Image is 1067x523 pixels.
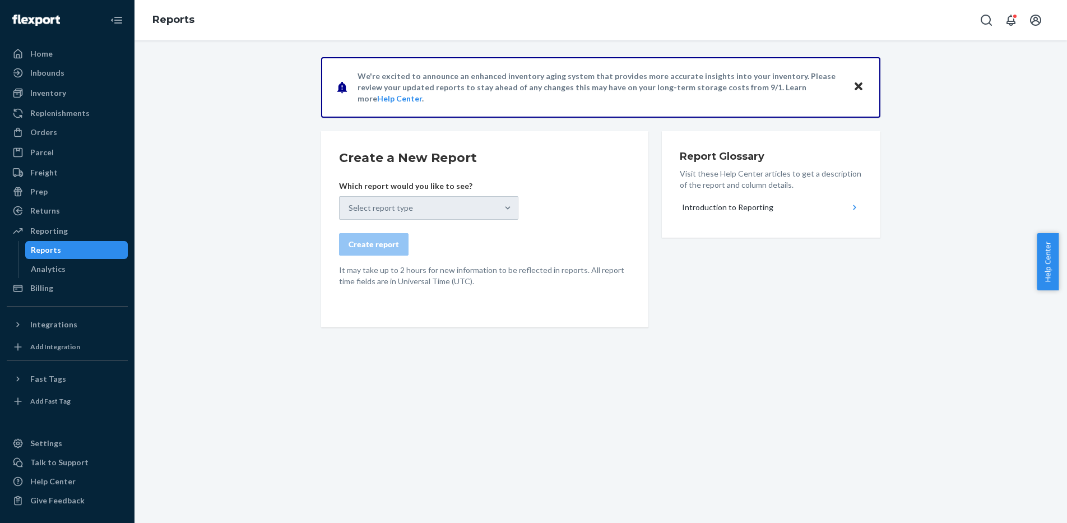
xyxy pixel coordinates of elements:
a: Talk to Support [7,453,128,471]
button: Fast Tags [7,370,128,388]
div: Returns [30,205,60,216]
a: Returns [7,202,128,220]
button: Open Search Box [975,9,998,31]
button: Open notifications [1000,9,1022,31]
button: Give Feedback [7,492,128,510]
a: Help Center [7,473,128,490]
button: Help Center [1037,233,1059,290]
p: Visit these Help Center articles to get a description of the report and column details. [680,168,862,191]
p: Which report would you like to see? [339,180,518,192]
h3: Report Glossary [680,149,862,164]
div: Home [30,48,53,59]
button: Open account menu [1024,9,1047,31]
div: Replenishments [30,108,90,119]
div: Billing [30,283,53,294]
div: Reports [31,244,61,256]
div: Settings [30,438,62,449]
a: Analytics [25,260,128,278]
div: Freight [30,167,58,178]
a: Add Fast Tag [7,392,128,410]
div: Inventory [30,87,66,99]
a: Reports [25,241,128,259]
div: Give Feedback [30,495,85,506]
a: Prep [7,183,128,201]
a: Orders [7,123,128,141]
a: Freight [7,164,128,182]
div: Help Center [30,476,76,487]
a: Parcel [7,144,128,161]
h2: Create a New Report [339,149,630,167]
div: Talk to Support [30,457,89,468]
div: Introduction to Reporting [682,202,773,213]
div: Fast Tags [30,373,66,385]
div: Inbounds [30,67,64,78]
a: Reports [152,13,194,26]
a: Billing [7,279,128,297]
button: Introduction to Reporting [680,195,862,220]
a: Replenishments [7,104,128,122]
button: Create report [339,233,409,256]
a: Inventory [7,84,128,102]
p: We're excited to announce an enhanced inventory aging system that provides more accurate insights... [358,71,842,104]
a: Home [7,45,128,63]
div: Orders [30,127,57,138]
a: Inbounds [7,64,128,82]
div: Add Fast Tag [30,396,71,406]
a: Add Integration [7,338,128,356]
div: Add Integration [30,342,80,351]
a: Settings [7,434,128,452]
a: Help Center [377,94,422,103]
div: Integrations [30,319,77,330]
div: Prep [30,186,48,197]
img: Flexport logo [12,15,60,26]
div: Analytics [31,263,66,275]
div: Reporting [30,225,68,237]
button: Close Navigation [105,9,128,31]
button: Close [851,79,866,95]
button: Integrations [7,316,128,334]
a: Reporting [7,222,128,240]
ol: breadcrumbs [143,4,203,36]
p: It may take up to 2 hours for new information to be reflected in reports. All report time fields ... [339,265,630,287]
div: Create report [349,239,399,250]
div: Parcel [30,147,54,158]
